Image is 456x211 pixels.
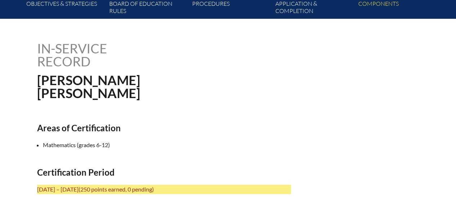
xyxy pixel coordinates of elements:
h2: Areas of Certification [37,123,291,133]
li: Mathematics (grades 6-12) [43,140,297,150]
h1: In-service record [37,42,182,68]
h1: [PERSON_NAME] [PERSON_NAME] [37,74,274,100]
h2: Certification Period [37,167,291,177]
span: (250 points earned, 0 pending) [79,186,154,193]
p: [DATE] – [DATE] [37,185,291,194]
